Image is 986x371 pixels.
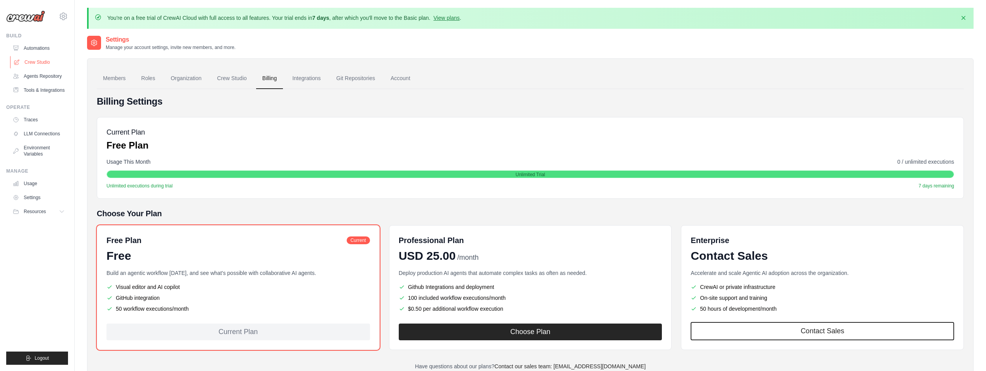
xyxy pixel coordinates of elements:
div: Operate [6,104,68,110]
span: Resources [24,208,46,215]
span: Current [347,236,370,244]
a: Automations [9,42,68,54]
a: Contact our sales team: [EMAIL_ADDRESS][DOMAIN_NAME] [494,363,646,369]
p: Have questions about our plans? [97,362,964,370]
span: 7 days remaining [919,183,954,189]
p: Build an agentic workflow [DATE], and see what's possible with collaborative AI agents. [106,269,370,277]
p: You're on a free trial of CrewAI Cloud with full access to all features. Your trial ends in , aft... [107,14,461,22]
a: Integrations [286,68,327,89]
li: 100 included workflow executions/month [399,294,662,302]
h6: Professional Plan [399,235,464,246]
button: Choose Plan [399,324,662,340]
a: View plans [433,15,459,21]
p: Manage your account settings, invite new members, and more. [106,44,236,51]
span: Usage This Month [106,158,150,166]
a: Roles [135,68,161,89]
a: Crew Studio [211,68,253,89]
h6: Free Plan [106,235,141,246]
button: Resources [9,205,68,218]
span: Logout [35,355,49,361]
button: Logout [6,352,68,365]
p: Free Plan [106,139,148,152]
a: Billing [256,68,283,89]
li: $0.50 per additional workflow execution [399,305,662,313]
h4: Billing Settings [97,95,964,108]
h2: Settings [106,35,236,44]
a: Organization [164,68,208,89]
a: Git Repositories [330,68,381,89]
h6: Enterprise [691,235,954,246]
a: Tools & Integrations [9,84,68,96]
span: Unlimited Trial [515,171,545,178]
span: 0 / unlimited executions [897,158,954,166]
img: Logo [6,10,45,22]
a: Members [97,68,132,89]
div: Current Plan [106,324,370,340]
h5: Current Plan [106,127,148,138]
a: Account [384,68,417,89]
strong: 7 days [312,15,329,21]
div: Contact Sales [691,249,954,263]
a: LLM Connections [9,128,68,140]
li: 50 hours of development/month [691,305,954,313]
a: Traces [9,114,68,126]
h5: Choose Your Plan [97,208,964,219]
a: Environment Variables [9,142,68,160]
a: Usage [9,177,68,190]
li: Visual editor and AI copilot [106,283,370,291]
li: On-site support and training [691,294,954,302]
a: Contact Sales [691,322,954,340]
li: CrewAI or private infrastructure [691,283,954,291]
div: Free [106,249,370,263]
span: /month [457,252,478,263]
li: 50 workflow executions/month [106,305,370,313]
div: Build [6,33,68,39]
a: Agents Repository [9,70,68,82]
a: Crew Studio [10,56,69,68]
span: Unlimited executions during trial [106,183,173,189]
li: GitHub integration [106,294,370,302]
p: Deploy production AI agents that automate complex tasks as often as needed. [399,269,662,277]
p: Accelerate and scale Agentic AI adoption across the organization. [691,269,954,277]
span: USD 25.00 [399,249,456,263]
a: Settings [9,191,68,204]
div: Manage [6,168,68,174]
li: Github Integrations and deployment [399,283,662,291]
